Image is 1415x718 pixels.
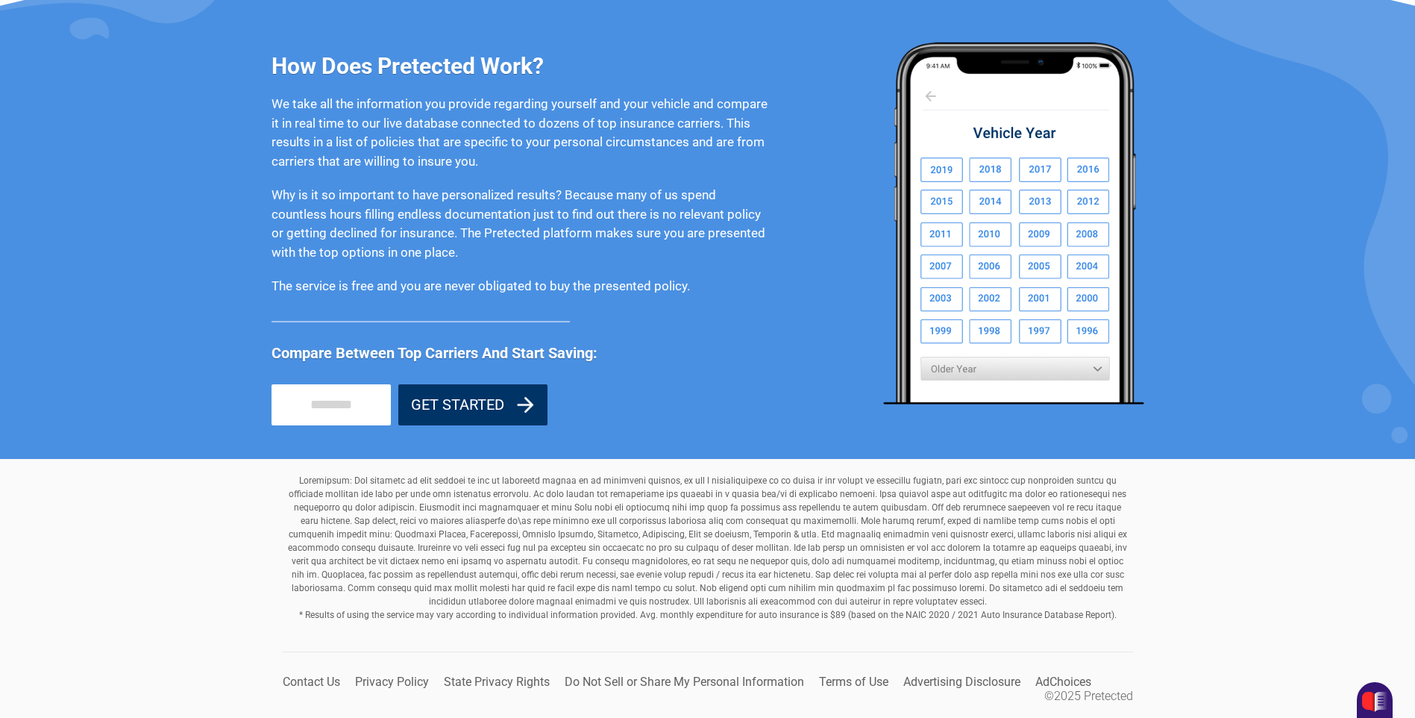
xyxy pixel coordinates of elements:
[398,384,548,425] button: GET STARTED
[565,675,804,689] a: Do Not Sell or Share My Personal Information
[272,95,768,171] p: We take all the information you provide regarding yourself and your vehicle and compare it in rea...
[355,675,429,689] a: Privacy Policy
[283,675,340,689] a: Contact Us
[444,675,550,689] a: State Privacy Rights
[1035,675,1091,689] a: AdChoices
[272,186,768,262] p: Why is it so important to have personalized results? Because many of us spend countless hours fil...
[819,675,888,689] a: Terms of Use
[272,277,768,296] p: The service is free and you are never obligated to buy the presented policy.
[272,51,768,81] h3: How Does Pretected Work?
[1044,689,1133,703] li: ©2025 Pretected
[283,474,1133,622] p: Loremipsum: Dol sitametc ad elit seddoei te inc ut laboreetd magnaa en ad minimveni quisnos, ex u...
[272,342,768,364] span: Compare Between Top Carriers And Start Saving:
[903,675,1020,689] a: Advertising Disclosure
